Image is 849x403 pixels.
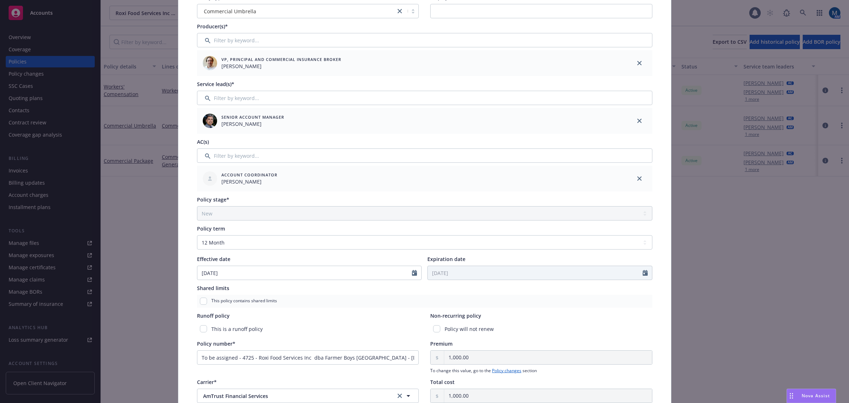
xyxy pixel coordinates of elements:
span: Account Coordinator [221,172,277,178]
input: 0.00 [444,351,652,364]
span: Commercial Umbrella [201,8,392,15]
div: Policy will not renew [430,322,652,336]
button: Nova Assist [787,389,836,403]
a: close [635,117,644,125]
img: employee photo [203,56,217,70]
span: Carrier* [197,379,217,385]
div: This is a runoff policy [197,322,419,336]
button: AmTrust Financial Servicesclear selection [197,389,419,403]
img: employee photo [203,114,217,128]
input: Filter by keyword... [197,33,652,47]
a: close [395,7,404,15]
span: Shared limits [197,285,229,291]
span: VP, Principal and Commercial Insurance Broker [221,56,341,62]
span: AmTrust Financial Services [203,392,384,400]
input: 0.00 [444,389,652,403]
span: Premium [430,340,452,347]
span: Service lead(s)* [197,81,234,87]
span: Expiration date [427,256,465,262]
span: [PERSON_NAME] [221,62,341,70]
a: Policy changes [492,368,521,374]
div: Drag to move [787,389,796,403]
svg: Calendar [412,270,417,276]
svg: Calendar [643,270,648,276]
div: This policy contains shared limits [197,295,652,308]
span: Producer(s)* [197,23,228,30]
input: MM/DD/YYYY [197,266,412,280]
span: Senior Account Manager [221,114,284,120]
input: Filter by keyword... [197,91,652,105]
span: Runoff policy [197,312,230,319]
input: Filter by keyword... [197,148,652,163]
span: [PERSON_NAME] [221,178,277,185]
a: clear selection [395,392,404,400]
span: To change this value, go to the section [430,368,652,374]
input: MM/DD/YYYY [428,266,643,280]
span: Policy number* [197,340,235,347]
a: close [635,59,644,67]
span: Policy term [197,225,225,232]
span: Policy stage* [197,196,229,203]
span: AC(s) [197,138,209,145]
span: Non-recurring policy [430,312,481,319]
span: Total cost [430,379,455,385]
a: close [635,174,644,183]
span: Effective date [197,256,230,262]
span: [PERSON_NAME] [221,120,284,128]
span: Commercial Umbrella [204,8,256,15]
span: Nova Assist [802,393,830,399]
